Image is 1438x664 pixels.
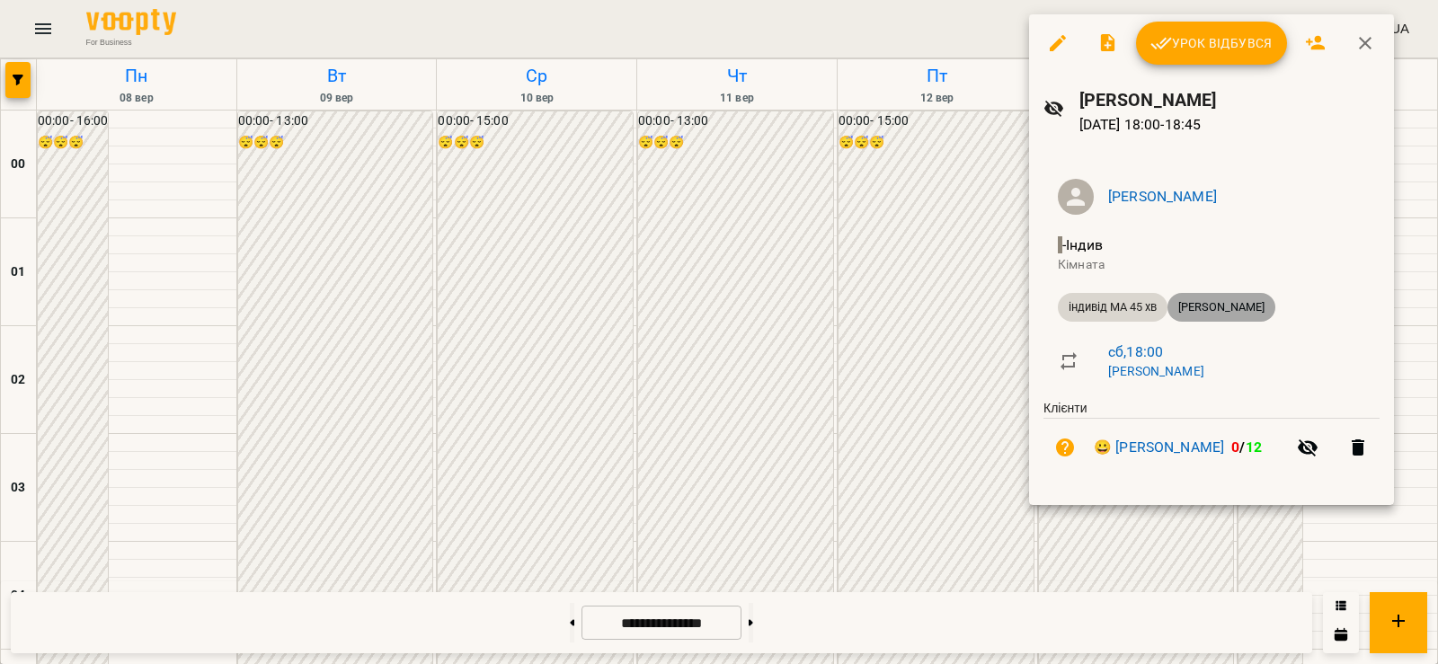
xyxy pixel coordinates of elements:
span: - Індив [1058,236,1106,253]
span: [PERSON_NAME] [1167,299,1275,315]
div: [PERSON_NAME] [1167,293,1275,322]
p: Кімната [1058,256,1365,274]
button: Урок відбувся [1136,22,1287,65]
p: [DATE] 18:00 - 18:45 [1079,114,1380,136]
span: 0 [1231,438,1239,456]
h6: [PERSON_NAME] [1079,86,1380,114]
a: [PERSON_NAME] [1108,364,1204,378]
a: сб , 18:00 [1108,343,1163,360]
a: [PERSON_NAME] [1108,188,1217,205]
span: Урок відбувся [1150,32,1273,54]
span: 12 [1246,438,1262,456]
span: індивід МА 45 хв [1058,299,1167,315]
b: / [1231,438,1262,456]
a: 😀 [PERSON_NAME] [1094,437,1224,458]
ul: Клієнти [1043,400,1380,483]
